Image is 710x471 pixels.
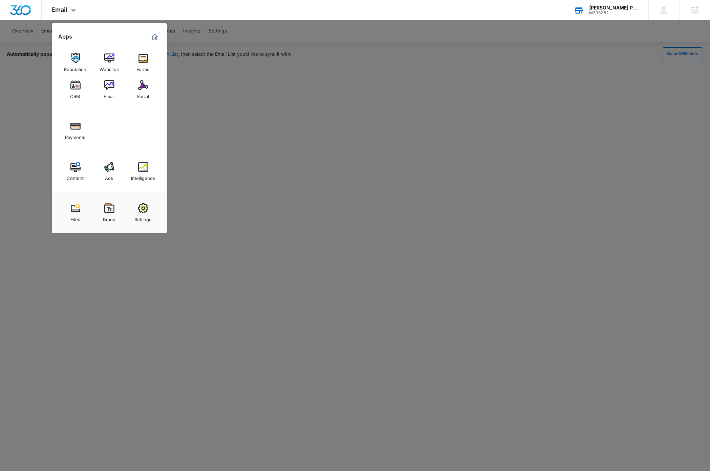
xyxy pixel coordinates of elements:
[63,50,88,75] a: Reputation
[52,6,68,13] span: Email
[131,172,155,181] div: Intelligence
[137,63,150,72] div: Forms
[96,50,122,75] a: Websites
[135,213,152,222] div: Settings
[70,90,81,99] div: CRM
[64,63,87,72] div: Reputation
[63,118,88,143] a: Payments
[59,33,72,40] h2: Apps
[130,159,156,184] a: Intelligence
[65,131,86,140] div: Payments
[96,77,122,102] a: Email
[96,159,122,184] a: Ads
[63,200,88,226] a: Files
[100,63,119,72] div: Websites
[104,90,115,99] div: Email
[149,31,160,42] a: Marketing 360® Dashboard
[137,90,149,99] div: Social
[589,5,639,10] div: account name
[105,172,113,181] div: Ads
[70,213,80,222] div: Files
[63,77,88,102] a: CRM
[103,213,115,222] div: Brand
[130,200,156,226] a: Settings
[130,77,156,102] a: Social
[63,159,88,184] a: Content
[130,50,156,75] a: Forms
[589,10,639,15] div: account id
[96,200,122,226] a: Brand
[67,172,84,181] div: Content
